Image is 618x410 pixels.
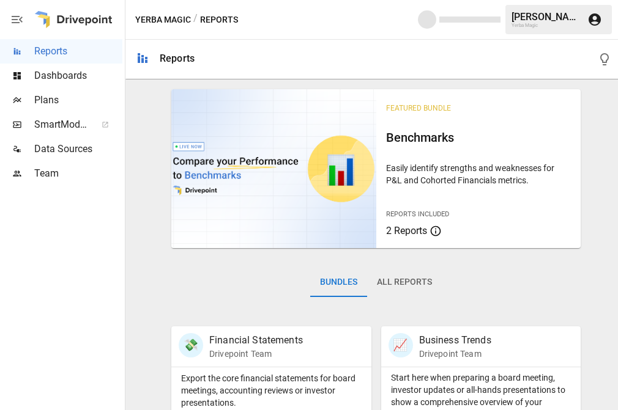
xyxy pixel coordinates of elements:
[87,115,96,131] span: ™
[386,210,449,218] span: Reports Included
[34,68,122,83] span: Dashboards
[419,348,491,360] p: Drivepoint Team
[386,162,571,186] p: Easily identify strengths and weaknesses for P&L and Cohorted Financials metrics.
[209,333,303,348] p: Financial Statements
[34,166,122,181] span: Team
[310,268,367,297] button: Bundles
[209,348,303,360] p: Drivepoint Team
[367,268,442,297] button: All Reports
[171,89,376,248] img: video thumbnail
[135,12,191,27] button: Yerba Magic
[193,12,198,27] div: /
[512,23,580,28] div: Yerba Magic
[160,53,195,64] div: Reports
[386,225,427,236] span: 2 Reports
[34,142,122,156] span: Data Sources
[179,333,203,357] div: 💸
[181,372,362,409] p: Export the core financial statements for board meetings, accounting reviews or investor presentat...
[512,11,580,23] div: [PERSON_NAME]
[389,333,413,357] div: 📈
[386,128,571,147] h6: Benchmarks
[34,44,122,59] span: Reports
[34,117,88,132] span: SmartModel
[34,93,122,108] span: Plans
[386,104,451,112] span: Featured Bundle
[419,333,491,348] p: Business Trends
